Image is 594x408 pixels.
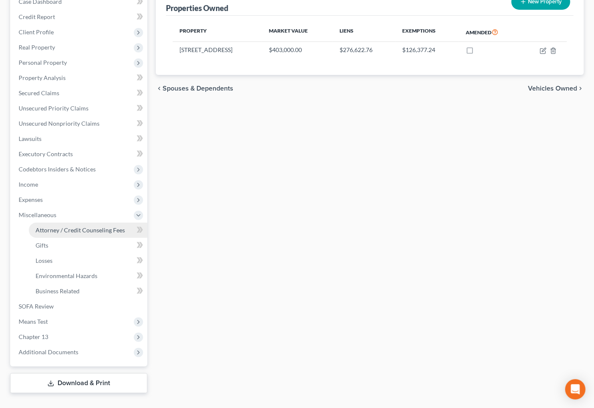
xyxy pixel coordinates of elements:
a: Credit Report [12,9,147,25]
span: Income [19,181,38,188]
a: Download & Print [10,373,147,393]
a: Attorney / Credit Counseling Fees [29,223,147,238]
span: Attorney / Credit Counseling Fees [36,226,125,234]
span: Unsecured Nonpriority Claims [19,120,99,127]
a: Unsecured Nonpriority Claims [12,116,147,131]
span: Means Test [19,318,48,325]
span: Real Property [19,44,55,51]
span: Personal Property [19,59,67,66]
span: Credit Report [19,13,55,20]
a: Property Analysis [12,70,147,85]
span: SOFA Review [19,303,54,310]
div: Properties Owned [166,3,228,13]
a: Secured Claims [12,85,147,101]
a: SOFA Review [12,299,147,314]
span: Lawsuits [19,135,41,142]
td: [STREET_ADDRESS] [173,42,262,58]
th: Market Value [262,22,333,42]
span: Additional Documents [19,348,78,356]
a: Gifts [29,238,147,253]
span: Business Related [36,287,80,295]
span: Expenses [19,196,43,203]
td: $276,622.76 [333,42,395,58]
a: Environmental Hazards [29,268,147,284]
td: $126,377.24 [396,42,459,58]
th: Amended [459,22,521,42]
span: Chapter 13 [19,333,48,340]
span: Losses [36,257,52,264]
span: Spouses & Dependents [163,85,233,92]
span: Codebtors Insiders & Notices [19,165,96,173]
span: Secured Claims [19,89,59,96]
i: chevron_right [577,85,584,92]
th: Exemptions [396,22,459,42]
span: Gifts [36,242,48,249]
a: Business Related [29,284,147,299]
i: chevron_left [156,85,163,92]
th: Property [173,22,262,42]
div: Open Intercom Messenger [565,379,586,400]
a: Executory Contracts [12,146,147,162]
td: $403,000.00 [262,42,333,58]
span: Environmental Hazards [36,272,97,279]
span: Vehicles Owned [528,85,577,92]
span: Executory Contracts [19,150,73,157]
th: Liens [333,22,395,42]
button: Vehicles Owned chevron_right [528,85,584,92]
span: Unsecured Priority Claims [19,105,88,112]
button: chevron_left Spouses & Dependents [156,85,233,92]
span: Property Analysis [19,74,66,81]
a: Lawsuits [12,131,147,146]
a: Losses [29,253,147,268]
span: Miscellaneous [19,211,56,218]
span: Client Profile [19,28,54,36]
a: Unsecured Priority Claims [12,101,147,116]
